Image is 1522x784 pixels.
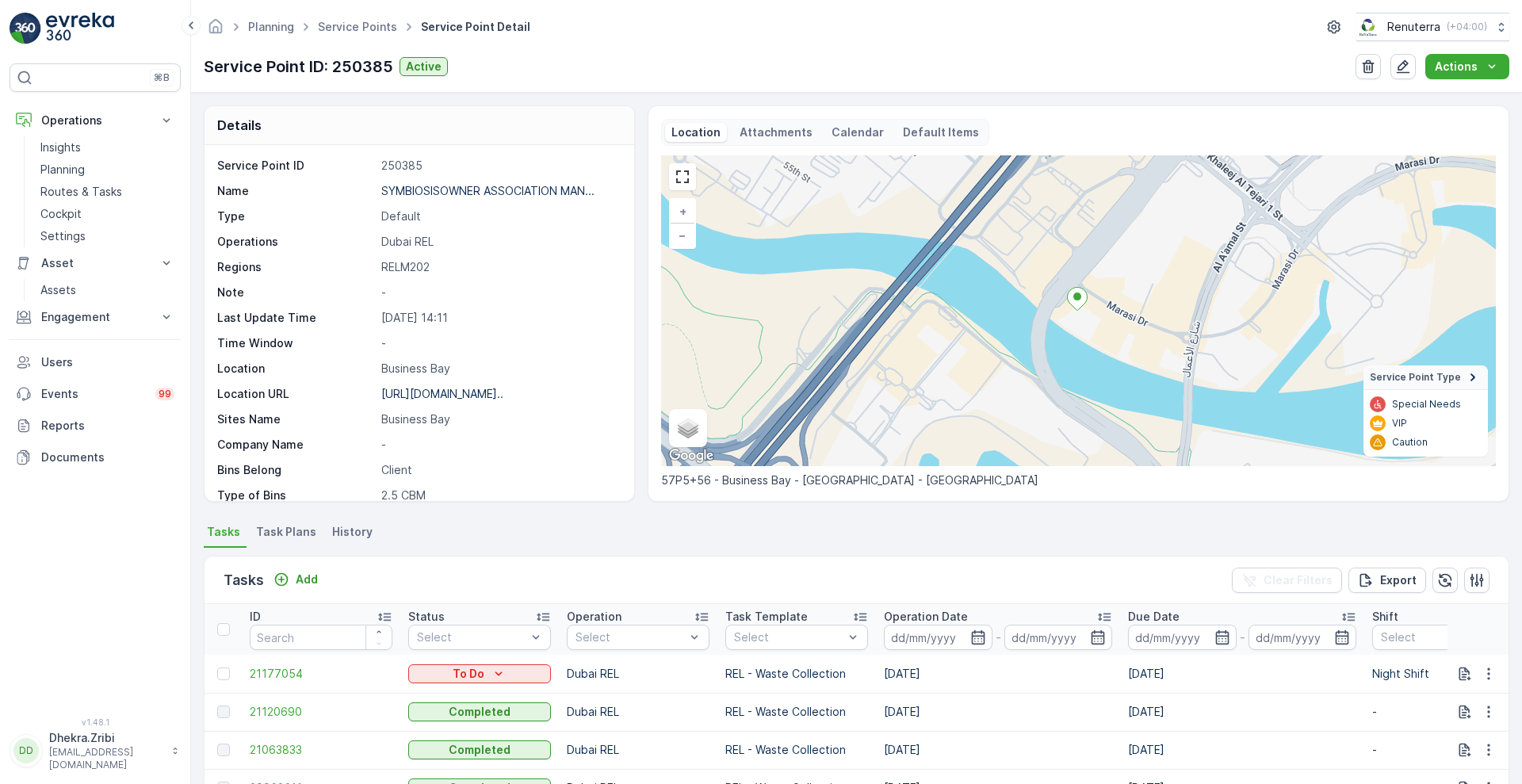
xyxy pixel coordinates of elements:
[671,124,721,140] p: Location
[40,228,86,244] p: Settings
[1249,625,1357,650] input: dd/mm/yyyy
[10,442,181,473] a: Documents
[449,704,511,720] p: Completed
[381,411,618,427] p: Business Bay
[10,410,181,442] a: Reports
[381,335,618,351] p: -
[10,730,181,771] button: DDDhekra.Zribi[EMAIL_ADDRESS][DOMAIN_NAME]
[250,704,392,720] span: 21120690
[34,279,181,301] a: Assets
[671,411,706,446] a: Layers
[408,664,551,683] button: To Do
[34,181,181,203] a: Routes & Tasks
[250,742,392,758] span: 21063833
[661,472,1496,488] p: 57P5+56 - Business Bay - [GEOGRAPHIC_DATA] - [GEOGRAPHIC_DATA]
[332,524,373,540] span: History
[40,184,122,200] p: Routes & Tasks
[1240,628,1245,647] p: -
[256,524,316,540] span: Task Plans
[1392,398,1461,411] p: Special Needs
[1435,59,1478,75] p: Actions
[884,625,992,650] input: dd/mm/yyyy
[418,19,533,35] span: Service Point Detail
[1392,436,1428,449] p: Caution
[217,361,375,377] p: Location
[10,301,181,333] button: Engagement
[41,309,149,325] p: Engagement
[717,693,876,731] td: REL - Waste Collection
[884,609,968,625] p: Operation Date
[41,255,149,271] p: Asset
[559,731,717,769] td: Dubai REL
[217,437,375,453] p: Company Name
[1120,655,1364,693] td: [DATE]
[717,655,876,693] td: REL - Waste Collection
[248,20,294,33] a: Planning
[381,234,618,250] p: Dubai REL
[217,462,375,478] p: Bins Belong
[1370,371,1461,384] span: Service Point Type
[41,418,174,434] p: Reports
[1128,625,1237,650] input: dd/mm/yyyy
[217,234,375,250] p: Operations
[381,310,618,326] p: [DATE] 14:11
[318,20,397,33] a: Service Points
[381,285,618,300] p: -
[576,629,685,645] p: Select
[40,140,81,155] p: Insights
[217,285,375,300] p: Note
[400,57,448,76] button: Active
[408,609,445,625] p: Status
[740,124,813,140] p: Attachments
[34,159,181,181] a: Planning
[381,488,618,503] p: 2.5 CBM
[34,225,181,247] a: Settings
[417,629,526,645] p: Select
[1128,609,1180,625] p: Due Date
[1372,609,1398,625] p: Shift
[267,570,324,589] button: Add
[10,105,181,136] button: Operations
[996,628,1001,647] p: -
[250,666,392,682] span: 21177054
[217,158,375,174] p: Service Point ID
[204,55,393,78] p: Service Point ID: 250385
[217,667,230,680] div: Toggle Row Selected
[41,354,174,370] p: Users
[665,446,717,466] img: Google
[665,446,717,466] a: Open this area in Google Maps (opens a new window)
[1348,568,1426,593] button: Export
[1120,693,1364,731] td: [DATE]
[41,113,149,128] p: Operations
[217,335,375,351] p: Time Window
[903,124,979,140] p: Default Items
[41,449,174,465] p: Documents
[207,24,224,37] a: Homepage
[34,203,181,225] a: Cockpit
[559,655,717,693] td: Dubai REL
[1425,54,1509,79] button: Actions
[49,746,163,771] p: [EMAIL_ADDRESS][DOMAIN_NAME]
[876,655,1120,693] td: [DATE]
[217,116,262,135] p: Details
[876,731,1120,769] td: [DATE]
[717,731,876,769] td: REL - Waste Collection
[10,378,181,410] a: Events99
[10,717,181,727] span: v 1.48.1
[876,693,1120,731] td: [DATE]
[679,228,686,242] span: −
[154,71,170,84] p: ⌘B
[40,282,76,298] p: Assets
[559,693,717,731] td: Dubai REL
[1004,625,1113,650] input: dd/mm/yyyy
[1264,572,1333,588] p: Clear Filters
[1447,21,1487,33] p: ( +04:00 )
[46,13,114,44] img: logo_light-DOdMpM7g.png
[40,162,85,178] p: Planning
[1392,417,1407,430] p: VIP
[250,625,392,650] input: Search
[217,310,375,326] p: Last Update Time
[734,629,843,645] p: Select
[671,224,694,247] a: Zoom Out
[159,388,171,400] p: 99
